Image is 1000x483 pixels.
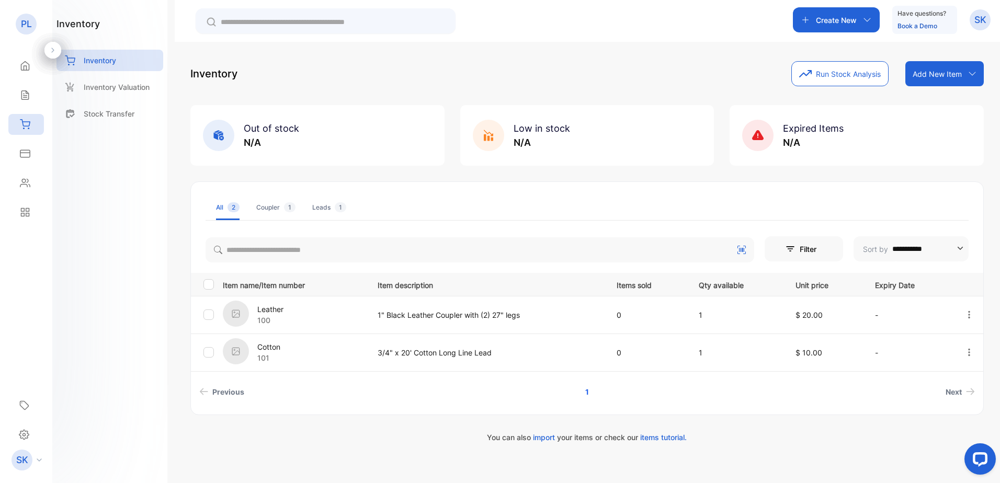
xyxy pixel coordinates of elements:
p: SK [974,13,986,27]
span: items tutorial. [640,433,687,442]
a: Inventory [56,50,163,71]
p: N/A [514,135,570,149]
p: Leather [257,304,283,315]
p: Cotton [257,341,280,352]
span: 1 [335,202,346,212]
p: 0 [617,347,678,358]
a: Inventory Valuation [56,76,163,98]
span: Previous [212,386,244,397]
span: import [533,433,555,442]
span: 2 [228,202,240,212]
p: You can also your items or check our [190,432,984,443]
p: Add New Item [913,68,962,79]
a: Next page [941,382,979,401]
a: Page 1 is your current page [573,382,601,401]
p: - [875,309,943,320]
span: Expired Items [783,123,844,134]
p: 0 [617,309,678,320]
p: N/A [244,135,299,149]
p: Qty available [699,278,774,291]
button: Sort by [854,236,969,261]
p: Inventory [84,55,116,66]
ul: Pagination [191,382,983,401]
button: Run Stock Analysis [791,61,889,86]
img: item [223,301,249,327]
button: Create New [793,7,880,32]
p: 1 [699,347,774,358]
p: Have questions? [897,8,946,19]
span: $ 10.00 [796,348,822,357]
p: 3/4" x 20' Cotton Long Line Lead [378,347,595,358]
p: Inventory Valuation [84,82,150,93]
p: Inventory [190,66,237,82]
p: 1" Black Leather Coupler with (2) 27" legs [378,309,595,320]
span: Next [946,386,962,397]
span: $ 20.00 [796,310,823,319]
p: 101 [257,352,280,363]
span: Out of stock [244,123,299,134]
p: 1 [699,309,774,320]
img: item [223,338,249,364]
button: SK [970,7,991,32]
p: 100 [257,315,283,326]
p: N/A [783,135,844,149]
p: SK [16,453,28,467]
div: All [216,203,240,212]
a: Stock Transfer [56,103,163,124]
span: Low in stock [514,123,570,134]
div: Leads [312,203,346,212]
span: 1 [284,202,296,212]
p: Stock Transfer [84,108,134,119]
p: Expiry Date [875,278,943,291]
p: Item description [378,278,595,291]
a: Book a Demo [897,22,937,30]
p: Item name/Item number [223,278,365,291]
a: Previous page [195,382,248,401]
h1: inventory [56,17,100,31]
p: PL [21,17,32,31]
p: - [875,347,943,358]
p: Unit price [796,278,854,291]
p: Create New [816,15,857,26]
p: Sort by [863,244,888,255]
p: Items sold [617,278,678,291]
iframe: LiveChat chat widget [956,439,1000,483]
div: Coupler [256,203,296,212]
